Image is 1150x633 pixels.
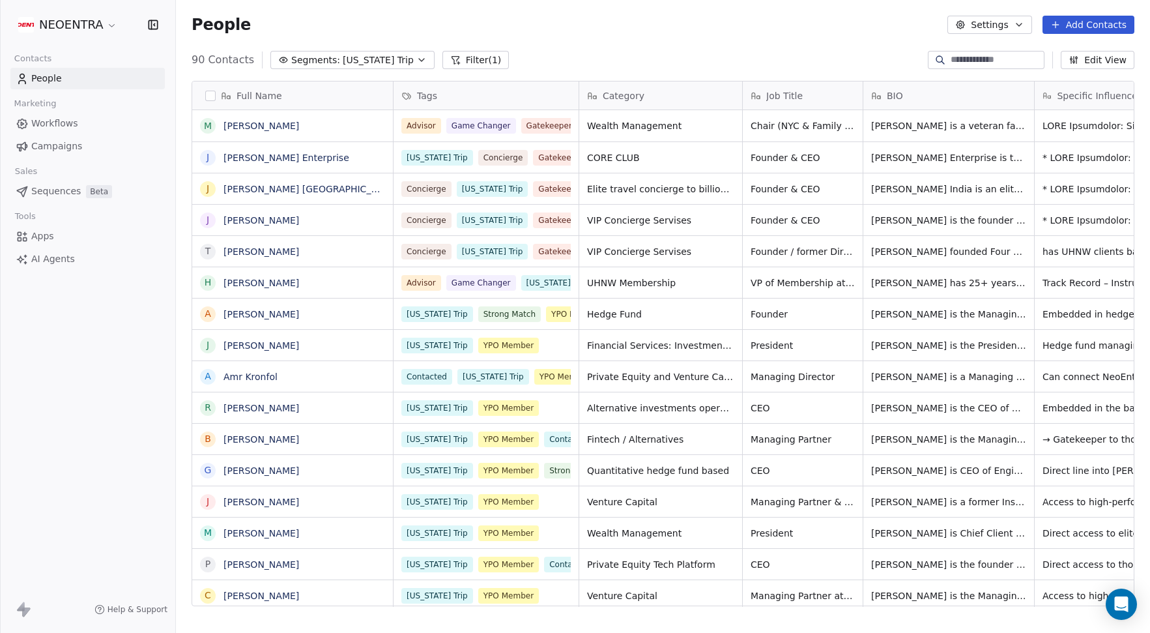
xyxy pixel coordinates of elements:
[9,162,43,181] span: Sales
[751,308,855,321] span: Founder
[534,369,596,385] span: YPO Member
[521,118,577,134] span: Gatekeeper
[587,527,734,540] span: Wealth Management
[8,49,57,68] span: Contacts
[207,182,209,196] div: J
[871,589,1026,602] span: [PERSON_NAME] is the Managing Partner at Era Ventures, a venture firm reimagining the physical wo...
[743,81,863,110] div: Job Title
[205,244,211,258] div: T
[223,403,299,413] a: [PERSON_NAME]
[223,591,299,601] a: [PERSON_NAME]
[603,89,644,102] span: Category
[587,370,734,383] span: Private Equity and Venture Capital
[10,68,165,89] a: People
[887,89,903,102] span: BIO
[751,402,855,415] span: CEO
[871,339,1026,352] span: [PERSON_NAME] is the President of [PERSON_NAME] [PERSON_NAME] Capital Management, a $38B+ global ...
[587,589,734,602] span: Venture Capital
[751,339,855,352] span: President
[751,370,855,383] span: Managing Director
[205,276,212,289] div: H
[223,528,299,538] a: [PERSON_NAME]
[192,81,393,110] div: Full Name
[223,121,299,131] a: [PERSON_NAME]
[18,17,34,33] img: Additional.svg
[587,214,734,227] span: VIP Concierge Servises
[223,434,299,445] a: [PERSON_NAME]
[31,229,54,243] span: Apps
[108,604,167,615] span: Help & Support
[401,306,473,322] span: [US_STATE] Trip
[751,495,855,508] span: Managing Partner & President
[401,338,473,353] span: [US_STATE] Trip
[533,150,589,166] span: Gatekeeper
[587,464,734,477] span: Quantitative hedge fund based
[401,432,473,447] span: [US_STATE] Trip
[401,400,473,416] span: [US_STATE] Trip
[207,213,209,227] div: J
[871,464,1026,477] span: [PERSON_NAME] is CEO of Engineers Gate LP, a top-tier quantitative hedge fund focused on algorith...
[1042,16,1134,34] button: Add Contacts
[751,119,855,132] span: Chair (NYC & Family Office), TIGER 21, CEO, CWM Family Office Advisors
[587,245,734,258] span: VIP Concierge Servises
[8,94,62,113] span: Marketing
[478,306,541,322] span: Strong Match
[207,495,209,508] div: J
[871,183,1026,196] span: [PERSON_NAME] India is an elite travel concierge to billionaires, heads of state, and UHNW execut...
[751,183,855,196] span: Founder & CEO
[223,309,299,319] a: [PERSON_NAME]
[205,589,211,602] div: C
[478,557,539,572] span: YPO Member
[751,433,855,446] span: Managing Partner
[533,244,589,259] span: Gatekeeper
[1106,589,1137,620] div: Open Intercom Messenger
[205,557,210,571] div: P
[587,339,734,352] span: Financial Services: Investment Services
[205,401,211,415] div: R
[401,557,473,572] span: [US_STATE] Trip
[751,464,855,477] span: CEO
[751,527,855,540] span: President
[587,119,734,132] span: Wealth Management
[205,432,211,446] div: B
[766,89,803,102] span: Job Title
[86,185,112,198] span: Beta
[223,215,299,226] a: [PERSON_NAME]
[478,338,539,353] span: YPO Member
[31,117,78,130] span: Workflows
[401,244,452,259] span: Concierge
[10,226,165,247] a: Apps
[751,245,855,258] span: Founder / former Director of North American Membership for Quintessentially
[544,557,595,572] span: Contacted
[546,306,607,322] span: YPO Member
[223,278,299,288] a: [PERSON_NAME]
[442,51,510,69] button: Filter(1)
[223,559,299,570] a: [PERSON_NAME]
[478,463,539,478] span: YPO Member
[587,308,734,321] span: Hedge Fund
[751,151,855,164] span: Founder & CEO
[478,400,539,416] span: YPO Member
[947,16,1031,34] button: Settings
[39,16,104,33] span: NEOENTRA
[401,213,452,228] span: Concierge
[237,89,282,102] span: Full Name
[401,275,441,291] span: Advisor
[417,89,437,102] span: Tags
[223,372,278,382] a: Amr Kronfol
[223,340,299,351] a: [PERSON_NAME]
[863,81,1034,110] div: BIO
[10,136,165,157] a: Campaigns
[207,338,209,352] div: J
[291,53,340,67] span: Segments:
[401,118,441,134] span: Advisor
[10,113,165,134] a: Workflows
[223,497,299,507] a: [PERSON_NAME]
[343,53,414,67] span: [US_STATE] Trip
[223,153,349,163] a: [PERSON_NAME] Enterprise
[457,181,528,197] span: [US_STATE] Trip
[394,81,579,110] div: Tags
[751,558,855,571] span: CEO
[587,183,734,196] span: Elite travel concierge to billionaires
[192,15,251,35] span: People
